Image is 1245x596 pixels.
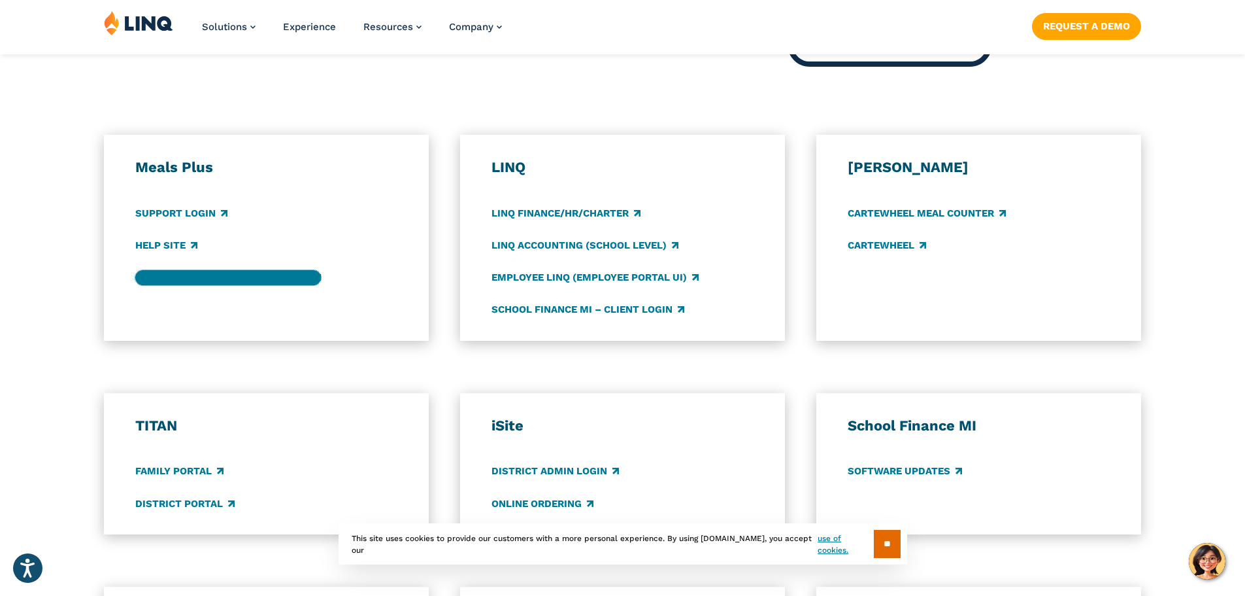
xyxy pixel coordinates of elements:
[491,417,754,435] h3: iSite
[491,158,754,177] h3: LINQ
[848,158,1110,177] h3: [PERSON_NAME]
[135,238,197,253] a: Help Site
[363,21,422,33] a: Resources
[449,21,493,33] span: Company
[363,21,413,33] span: Resources
[135,270,321,285] a: LINQ Nutrition (Meals Plus v10)
[135,417,398,435] h3: TITAN
[1032,13,1141,39] a: Request a Demo
[491,497,593,511] a: Online Ordering
[491,302,684,317] a: School Finance MI – Client Login
[491,270,699,285] a: Employee LINQ (Employee Portal UI)
[135,158,398,177] h3: Meals Plus
[1032,10,1141,39] nav: Button Navigation
[1189,543,1225,580] button: Hello, have a question? Let’s chat.
[202,10,502,54] nav: Primary Navigation
[135,465,224,479] a: Family Portal
[491,238,678,253] a: LINQ Accounting (school level)
[135,206,227,220] a: Support Login
[283,21,336,33] a: Experience
[491,465,619,479] a: District Admin Login
[491,206,640,220] a: LINQ Finance/HR/Charter
[818,533,873,556] a: use of cookies.
[449,21,502,33] a: Company
[339,523,907,565] div: This site uses cookies to provide our customers with a more personal experience. By using [DOMAIN...
[848,238,926,253] a: CARTEWHEEL
[848,465,962,479] a: Software Updates
[848,417,1110,435] h3: School Finance MI
[848,206,1006,220] a: CARTEWHEEL Meal Counter
[135,497,235,511] a: District Portal
[104,10,173,35] img: LINQ | K‑12 Software
[202,21,247,33] span: Solutions
[202,21,256,33] a: Solutions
